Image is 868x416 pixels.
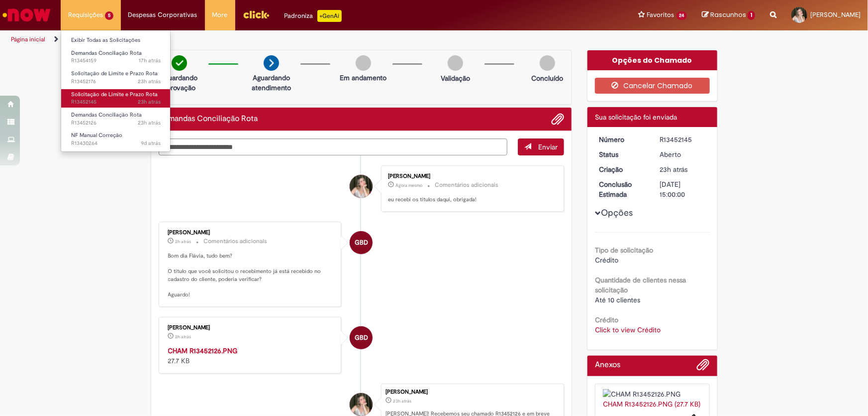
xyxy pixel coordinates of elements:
button: Cancelar Chamado [595,78,710,94]
span: 23h atrás [138,119,161,127]
a: Aberto R13430264 : NF Manual Correção [61,130,171,148]
span: Favoritos [647,10,675,20]
a: Exibir Todas as Solicitações [61,35,171,46]
p: Aguardando atendimento [247,73,295,93]
span: 5 [105,11,113,20]
span: R13454159 [71,57,161,65]
div: Aberto [660,149,706,159]
p: Validação [441,73,470,83]
span: Sua solicitação foi enviada [595,113,677,122]
p: Aguardando Aprovação [155,73,203,93]
span: 2h atrás [176,334,192,340]
img: ServiceNow [1,5,52,25]
p: +GenAi [317,10,342,22]
dt: Status [591,149,653,159]
textarea: Digite sua mensagem aqui... [159,139,508,155]
time: 19/08/2025 17:58:09 [141,139,161,147]
div: Padroniza [285,10,342,22]
a: Página inicial [11,35,45,43]
span: Crédito [595,256,618,265]
span: R13452145 [71,98,161,106]
b: Tipo de solicitação [595,246,653,255]
time: 28/08/2025 09:28:22 [176,334,192,340]
a: CHAM R13452126.PNG (27.7 KB) [603,400,700,409]
img: img-circle-grey.png [448,55,463,71]
a: Rascunhos [702,10,755,20]
div: 27.7 KB [168,346,334,366]
p: Em andamento [340,73,386,83]
img: check-circle-green.png [172,55,187,71]
div: Flavia Eduarda Barreto Santanna [350,175,373,198]
span: Requisições [68,10,103,20]
span: 2h atrás [176,239,192,245]
span: Solicitação de Limite e Prazo Rota [71,70,158,77]
span: NF Manual Correção [71,132,122,139]
span: 23h atrás [138,98,161,106]
p: eu recebi os títulos daqui, obrigada! [388,196,554,204]
div: [PERSON_NAME] [168,325,334,331]
dt: Criação [591,164,653,174]
dt: Conclusão Estimada [591,179,653,199]
span: Agora mesmo [395,182,422,188]
b: Quantidade de clientes nessa solicitação [595,276,686,294]
small: Comentários adicionais [435,181,498,189]
div: Gabriely Barros De Lira [350,326,373,349]
time: 27/08/2025 12:09:33 [660,165,688,174]
span: Demandas Conciliação Rota [71,49,142,57]
span: 23h atrás [393,398,411,404]
time: 27/08/2025 12:09:34 [138,98,161,106]
time: 27/08/2025 12:05:09 [393,398,411,404]
span: [PERSON_NAME] [810,10,861,19]
span: GBD [355,231,368,255]
img: CHAM R13452126.PNG [603,389,702,399]
span: R13430264 [71,139,161,147]
span: R13452176 [71,78,161,86]
div: Opções do Chamado [587,50,717,70]
h2: Anexos [595,361,620,370]
div: [PERSON_NAME] [388,173,554,179]
a: Aberto R13452145 : Solicitação de Limite e Prazo Rota [61,89,171,108]
span: Até 10 clientes [595,295,640,304]
a: Aberto R13452126 : Demandas Conciliação Rota [61,110,171,128]
span: Despesas Corporativas [128,10,197,20]
span: 23h atrás [138,78,161,85]
div: Gabriely Barros De Lira [350,231,373,254]
a: Click to view Crédito [595,325,661,334]
img: img-circle-grey.png [540,55,555,71]
button: Adicionar anexos [551,113,564,126]
button: Adicionar anexos [697,358,710,376]
a: Aberto R13454159 : Demandas Conciliação Rota [61,48,171,66]
span: Enviar [538,142,558,151]
img: arrow-next.png [264,55,279,71]
span: 9d atrás [141,139,161,147]
span: 24 [676,11,687,20]
p: Concluído [531,73,563,83]
div: [PERSON_NAME] [168,230,334,236]
time: 27/08/2025 18:22:26 [139,57,161,64]
img: click_logo_yellow_360x200.png [243,7,270,22]
b: Crédito [595,315,618,324]
span: GBD [355,326,368,350]
div: 27/08/2025 12:09:33 [660,164,706,174]
time: 27/08/2025 12:15:42 [138,78,161,85]
time: 28/08/2025 09:28:26 [176,239,192,245]
img: img-circle-grey.png [356,55,371,71]
span: Demandas Conciliação Rota [71,111,142,119]
ul: Requisições [61,30,171,152]
span: 1 [748,11,755,20]
span: Solicitação de Limite e Prazo Rota [71,91,158,98]
ul: Trilhas de página [7,30,571,49]
span: Rascunhos [710,10,746,19]
div: Flavia Eduarda Barreto Santanna [350,393,373,416]
h2: Demandas Conciliação Rota Histórico de tíquete [159,115,258,124]
span: 17h atrás [139,57,161,64]
button: Enviar [518,139,564,155]
a: CHAM R13452126.PNG [168,346,238,355]
div: R13452145 [660,135,706,144]
span: R13452126 [71,119,161,127]
div: [DATE] 15:00:00 [660,179,706,199]
time: 28/08/2025 11:32:27 [395,182,422,188]
time: 27/08/2025 12:05:11 [138,119,161,127]
small: Comentários adicionais [204,237,268,246]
